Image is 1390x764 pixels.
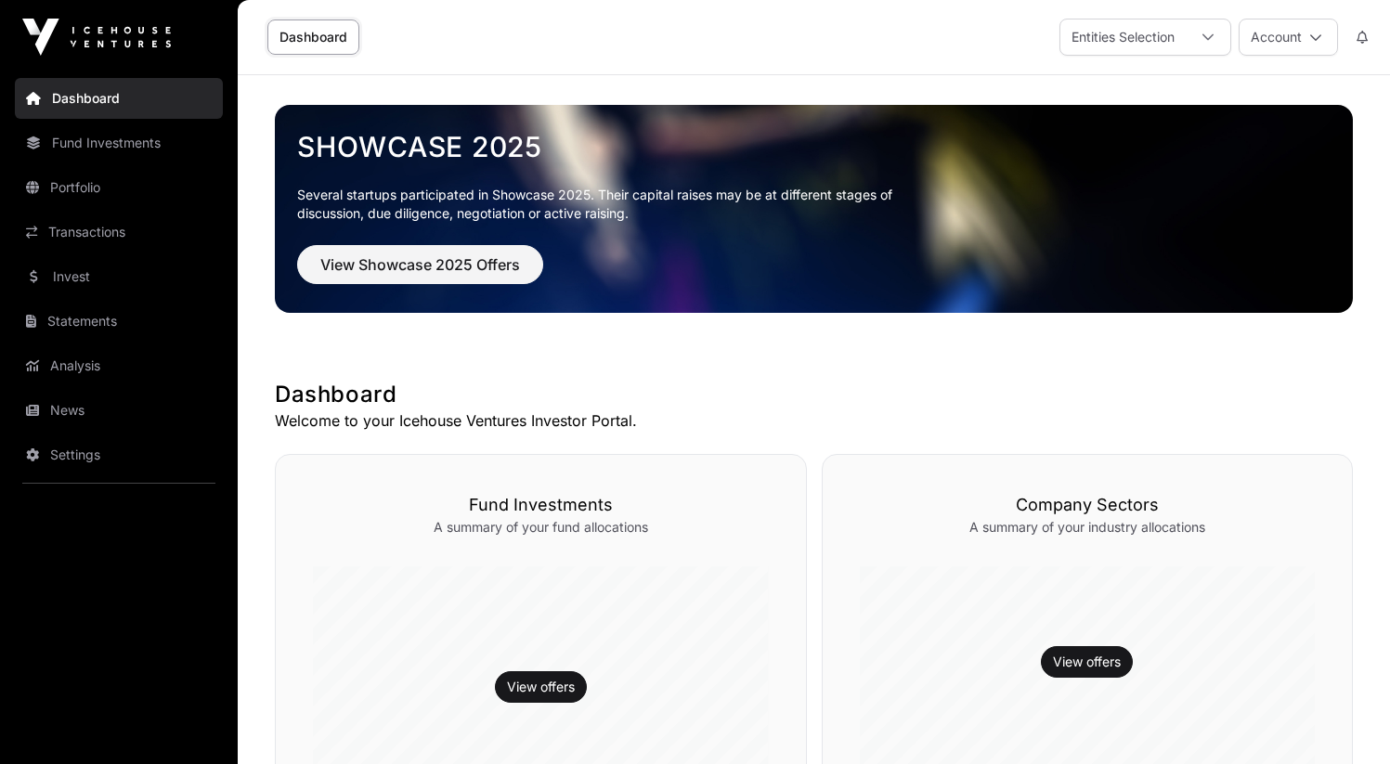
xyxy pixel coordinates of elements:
[507,678,575,696] a: View offers
[1060,19,1186,55] div: Entities Selection
[275,105,1353,313] img: Showcase 2025
[1239,19,1338,56] button: Account
[860,492,1316,518] h3: Company Sectors
[15,345,223,386] a: Analysis
[1053,653,1121,671] a: View offers
[15,212,223,253] a: Transactions
[1041,646,1133,678] button: View offers
[275,380,1353,409] h1: Dashboard
[313,492,769,518] h3: Fund Investments
[1297,675,1390,764] iframe: Chat Widget
[297,186,921,223] p: Several startups participated in Showcase 2025. Their capital raises may be at different stages o...
[860,518,1316,537] p: A summary of your industry allocations
[275,409,1353,432] p: Welcome to your Icehouse Ventures Investor Portal.
[15,256,223,297] a: Invest
[297,264,543,282] a: View Showcase 2025 Offers
[495,671,587,703] button: View offers
[267,19,359,55] a: Dashboard
[297,130,1331,163] a: Showcase 2025
[15,301,223,342] a: Statements
[15,434,223,475] a: Settings
[15,390,223,431] a: News
[15,78,223,119] a: Dashboard
[15,167,223,208] a: Portfolio
[313,518,769,537] p: A summary of your fund allocations
[22,19,171,56] img: Icehouse Ventures Logo
[320,253,520,276] span: View Showcase 2025 Offers
[15,123,223,163] a: Fund Investments
[297,245,543,284] button: View Showcase 2025 Offers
